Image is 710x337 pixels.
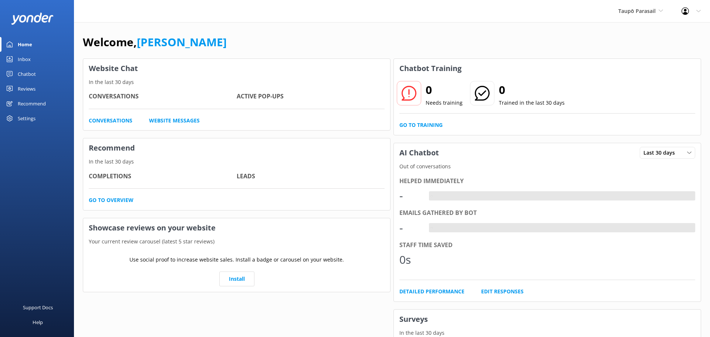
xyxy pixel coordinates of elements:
p: Your current review carousel (latest 5 star reviews) [83,237,390,246]
p: In the last 30 days [83,158,390,166]
div: Support Docs [23,300,53,315]
div: Help [33,315,43,330]
div: 0s [399,251,422,269]
h3: Showcase reviews on your website [83,218,390,237]
p: In the last 30 days [83,78,390,86]
h3: Chatbot Training [394,59,467,78]
div: Home [18,37,32,52]
div: Chatbot [18,67,36,81]
h2: 0 [499,81,565,99]
p: Out of conversations [394,162,701,171]
h1: Welcome, [83,33,227,51]
div: Helped immediately [399,176,695,186]
div: Inbox [18,52,31,67]
p: Needs training [426,99,463,107]
div: - [429,191,435,201]
a: Conversations [89,117,132,125]
a: [PERSON_NAME] [137,34,227,50]
a: Go to overview [89,196,133,204]
h3: Recommend [83,138,390,158]
div: Emails gathered by bot [399,208,695,218]
div: Reviews [18,81,35,96]
h4: Active Pop-ups [237,92,385,101]
a: Website Messages [149,117,200,125]
a: Go to Training [399,121,443,129]
h3: Website Chat [83,59,390,78]
div: - [429,223,435,233]
h3: AI Chatbot [394,143,444,162]
div: - [399,219,422,237]
h2: 0 [426,81,463,99]
div: Staff time saved [399,240,695,250]
a: Edit Responses [481,287,524,296]
h4: Conversations [89,92,237,101]
div: - [399,187,422,205]
p: Trained in the last 30 days [499,99,565,107]
h4: Completions [89,172,237,181]
h4: Leads [237,172,385,181]
p: In the last 30 days [394,329,701,337]
img: yonder-white-logo.png [11,13,54,25]
div: Settings [18,111,35,126]
h3: Surveys [394,310,701,329]
a: Detailed Performance [399,287,464,296]
a: Install [219,272,254,286]
span: Taupō Parasail [618,7,656,14]
div: Recommend [18,96,46,111]
span: Last 30 days [643,149,679,157]
p: Use social proof to increase website sales. Install a badge or carousel on your website. [129,256,344,264]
